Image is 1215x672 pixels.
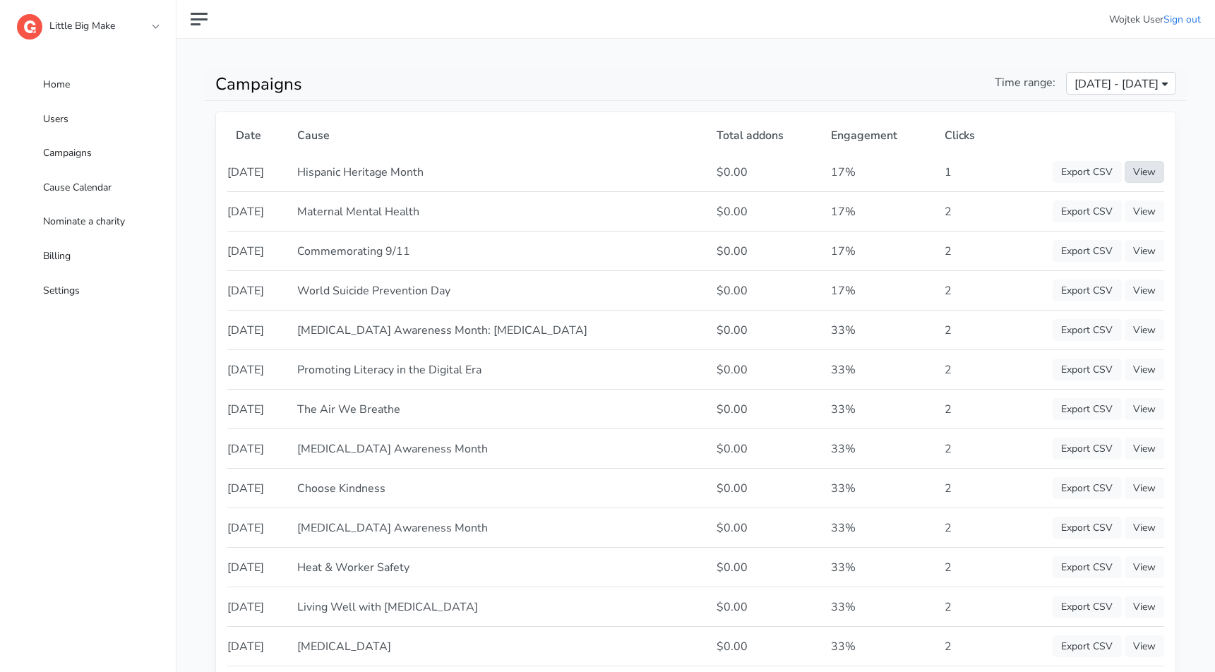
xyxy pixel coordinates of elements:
span: Users [43,112,68,125]
a: Settings [14,277,162,304]
a: View [1125,319,1164,341]
td: $0.00 [708,587,822,626]
td: $0.00 [708,310,822,349]
span: Time range: [995,74,1055,91]
td: 17% [822,152,936,191]
td: $0.00 [708,468,822,508]
a: Cause Calendar [14,174,162,201]
td: 33% [822,587,936,626]
td: [MEDICAL_DATA] Awareness Month: [MEDICAL_DATA] [289,310,707,349]
a: Home [14,71,162,98]
td: 2 [936,310,1000,349]
td: 2 [936,191,1000,231]
td: [DATE] [227,152,289,191]
td: $0.00 [708,152,822,191]
a: Export CSV [1053,477,1121,499]
td: $0.00 [708,508,822,547]
td: Heat & Worker Safety [289,547,707,587]
td: [DATE] [227,626,289,666]
span: [DATE] - [DATE] [1075,76,1159,92]
td: $0.00 [708,191,822,231]
a: Campaigns [14,139,162,167]
td: [DATE] [227,310,289,349]
a: Export CSV [1053,398,1121,420]
h1: Campaigns [215,74,686,95]
span: Cause Calendar [43,180,112,193]
td: [DATE] [227,349,289,389]
a: View [1125,556,1164,578]
td: World Suicide Prevention Day [289,270,707,310]
td: [DATE] [227,468,289,508]
td: 33% [822,389,936,428]
td: [DATE] [227,587,289,626]
span: Campaigns [43,146,92,160]
a: Export CSV [1053,635,1121,657]
a: View [1125,161,1164,183]
td: $0.00 [708,389,822,428]
td: 2 [936,349,1000,389]
span: Billing [43,249,71,263]
th: Date [227,116,289,152]
td: Choose Kindness [289,468,707,508]
td: 2 [936,508,1000,547]
a: Export CSV [1053,280,1121,301]
li: Wojtek User [1109,12,1201,27]
span: Settings [43,283,80,296]
td: The Air We Breathe [289,389,707,428]
a: Export CSV [1053,161,1121,183]
th: Total addons [708,116,822,152]
a: Export CSV [1053,359,1121,380]
td: $0.00 [708,547,822,587]
a: Export CSV [1053,556,1121,578]
a: View [1125,596,1164,618]
img: logo-dashboard-4662da770dd4bea1a8774357aa970c5cb092b4650ab114813ae74da458e76571.svg [17,14,42,40]
td: 17% [822,231,936,270]
td: 17% [822,191,936,231]
td: 17% [822,270,936,310]
a: View [1125,200,1164,222]
td: Maternal Mental Health [289,191,707,231]
td: 33% [822,349,936,389]
td: 1 [936,152,1000,191]
a: View [1125,359,1164,380]
a: View [1125,398,1164,420]
td: [DATE] [227,428,289,468]
td: 2 [936,428,1000,468]
td: Promoting Literacy in the Digital Era [289,349,707,389]
span: Home [43,78,70,91]
td: [DATE] [227,389,289,428]
span: Nominate a charity [43,215,125,228]
td: [DATE] [227,231,289,270]
a: Nominate a charity [14,208,162,235]
a: Export CSV [1053,200,1121,222]
td: 33% [822,508,936,547]
td: [MEDICAL_DATA] Awareness Month [289,428,707,468]
td: [MEDICAL_DATA] Awareness Month [289,508,707,547]
td: Commemorating 9/11 [289,231,707,270]
a: Sign out [1163,13,1201,26]
a: View [1125,517,1164,539]
td: Hispanic Heritage Month [289,152,707,191]
td: 33% [822,310,936,349]
td: 2 [936,468,1000,508]
th: Cause [289,116,707,152]
a: View [1125,635,1164,657]
a: View [1125,477,1164,499]
a: Export CSV [1053,319,1121,341]
td: 2 [936,587,1000,626]
td: $0.00 [708,231,822,270]
td: 33% [822,547,936,587]
td: 2 [936,389,1000,428]
a: View [1125,280,1164,301]
a: Billing [14,242,162,270]
td: 2 [936,231,1000,270]
td: $0.00 [708,349,822,389]
td: [DATE] [227,191,289,231]
th: Engagement [822,116,936,152]
td: 2 [936,547,1000,587]
td: [MEDICAL_DATA] [289,626,707,666]
td: 2 [936,626,1000,666]
a: Export CSV [1053,596,1121,618]
td: 33% [822,626,936,666]
a: Export CSV [1053,517,1121,539]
